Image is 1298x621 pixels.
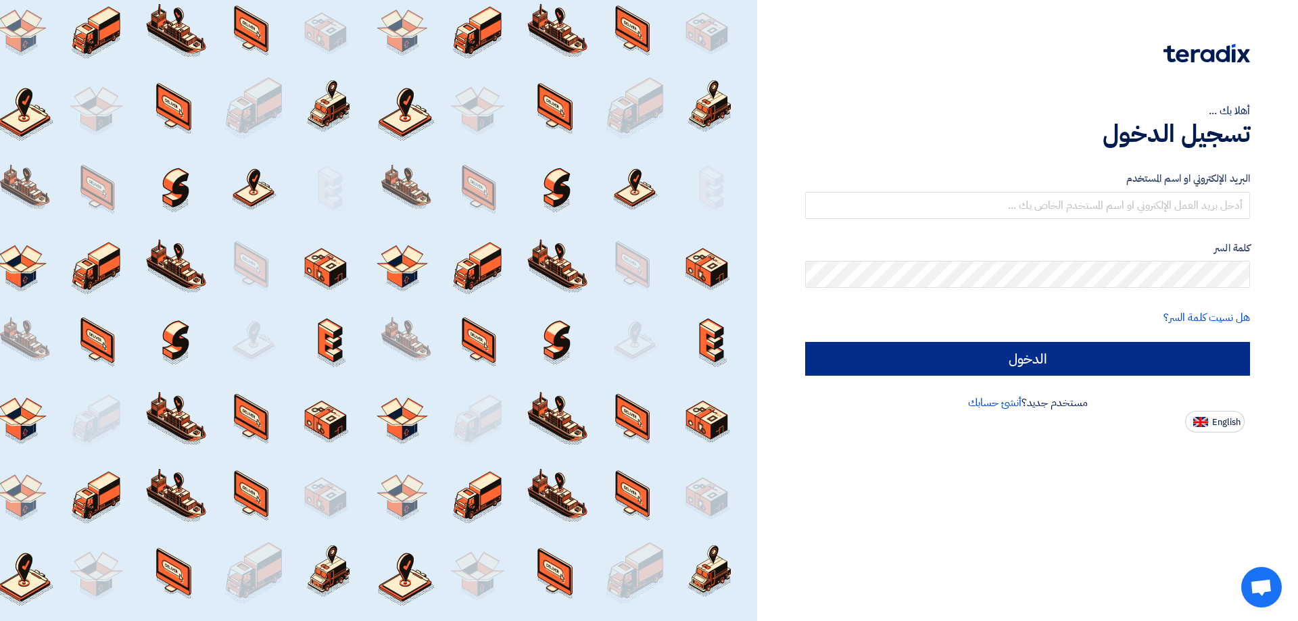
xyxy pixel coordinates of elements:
[1185,411,1245,432] button: English
[968,395,1021,411] a: أنشئ حسابك
[805,241,1250,256] label: كلمة السر
[1212,418,1241,427] span: English
[805,395,1250,411] div: مستخدم جديد؟
[1241,567,1282,607] div: Open chat
[1193,417,1208,427] img: en-US.png
[805,342,1250,376] input: الدخول
[805,119,1250,149] h1: تسجيل الدخول
[1163,44,1250,63] img: Teradix logo
[805,171,1250,187] label: البريد الإلكتروني او اسم المستخدم
[1163,309,1250,326] a: هل نسيت كلمة السر؟
[805,192,1250,219] input: أدخل بريد العمل الإلكتروني او اسم المستخدم الخاص بك ...
[805,103,1250,119] div: أهلا بك ...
